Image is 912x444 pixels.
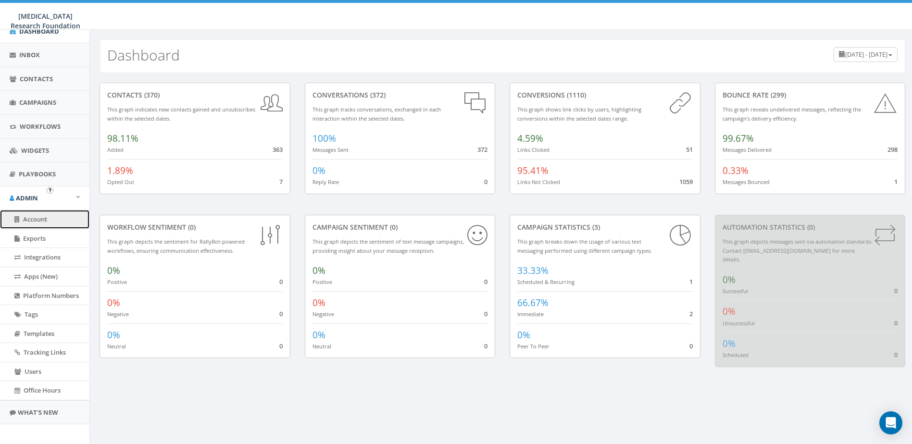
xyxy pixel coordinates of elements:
small: Neutral [312,343,331,350]
span: Admin [16,194,38,202]
span: 0% [107,264,120,277]
small: Links Not Clicked [517,178,560,185]
span: 1 [894,177,898,186]
div: Campaign Sentiment [312,222,488,232]
span: Exports [23,234,46,243]
span: 0% [107,296,120,309]
span: 0% [312,164,325,177]
span: (372) [368,90,386,99]
small: Added [107,146,124,153]
span: 100% [312,132,336,145]
small: Messages Delivered [723,146,772,153]
span: 0% [312,296,325,309]
div: Campaign Statistics [517,222,693,232]
div: Workflow Sentiment [107,222,283,232]
span: 4.59% [517,132,543,145]
span: (0) [805,222,815,232]
span: 95.41% [517,164,549,177]
small: Reply Rate [312,178,339,185]
div: conversions [517,90,693,100]
span: 0% [723,273,736,286]
span: (299) [769,90,786,99]
small: This graph depicts messages sent via automation standards. Contact [EMAIL_ADDRESS][DOMAIN_NAME] f... [723,238,873,263]
small: Scheduled [723,351,749,358]
span: Tracking Links [24,348,66,357]
span: 0% [312,264,325,277]
span: 363 [273,145,283,154]
span: Integrations [24,253,61,261]
span: 33.33% [517,264,549,277]
span: 0 [484,342,487,350]
small: Unsuccessful [723,320,755,327]
span: (370) [142,90,160,99]
span: Inbox [19,50,40,59]
div: Open Intercom Messenger [879,411,902,434]
small: Positive [312,278,332,285]
small: This graph depicts the sentiment of text message campaigns, providing insight about your message ... [312,238,464,254]
span: 0 [484,277,487,286]
button: Open In-App Guide [47,187,53,194]
span: Office Hours [24,386,61,395]
span: 0% [107,329,120,341]
span: (0) [186,222,196,232]
small: This graph breaks down the usage of various text messaging performed using different campaign types. [517,238,652,254]
small: Negative [107,310,129,318]
span: 66.67% [517,296,549,309]
span: 0 [484,177,487,186]
span: Tags [25,310,38,319]
span: 0% [723,305,736,318]
span: 98.11% [107,132,138,145]
span: 372 [477,145,487,154]
span: Dashboard [19,27,59,36]
small: This graph reveals undelivered messages, reflecting the campaign's delivery efficiency. [723,106,861,122]
span: Contacts [20,74,53,83]
span: [DATE] - [DATE] [845,50,887,59]
span: 99.67% [723,132,754,145]
small: This graph tracks conversations, exchanged in each interaction within the selected dates. [312,106,441,122]
span: (0) [388,222,398,232]
small: Messages Sent [312,146,349,153]
span: Widgets [21,146,49,155]
span: 0 [279,342,283,350]
span: (1110) [565,90,586,99]
span: (3) [590,222,600,232]
span: 0.33% [723,164,749,177]
span: 51 [686,145,693,154]
span: 1.89% [107,164,133,177]
span: 0 [279,309,283,318]
small: Messages Bounced [723,178,770,185]
span: What's New [18,408,58,417]
small: This graph indicates new contacts gained and unsubscribes within the selected dates. [107,106,255,122]
div: contacts [107,90,283,100]
span: 7 [279,177,283,186]
small: Immediate [517,310,544,318]
span: 2 [689,309,693,318]
small: This graph depicts the sentiment for RallyBot-powered workflows, ensuring communication effective... [107,238,245,254]
span: 0 [279,277,283,286]
span: Account [23,215,47,223]
div: Automation Statistics [723,222,898,232]
span: Users [25,367,41,376]
small: Peer To Peer [517,343,550,350]
small: Negative [312,310,334,318]
span: 298 [887,145,898,154]
small: Positive [107,278,127,285]
h2: Dashboard [107,47,180,63]
span: Campaigns [19,98,56,107]
span: 0 [894,350,898,359]
span: 0% [517,329,530,341]
small: Neutral [107,343,126,350]
small: Links Clicked [517,146,550,153]
span: Workflows [20,122,61,131]
small: Opted Out [107,178,134,185]
span: 0 [894,319,898,327]
span: 0 [484,309,487,318]
span: 0% [312,329,325,341]
span: Playbooks [19,170,56,178]
span: 0 [894,286,898,295]
small: This graph shows link clicks by users, highlighting conversions within the selected dates range. [517,106,641,122]
span: 1 [689,277,693,286]
span: Platform Numbers [23,291,79,300]
small: Successful [723,287,748,295]
span: 1059 [679,177,693,186]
